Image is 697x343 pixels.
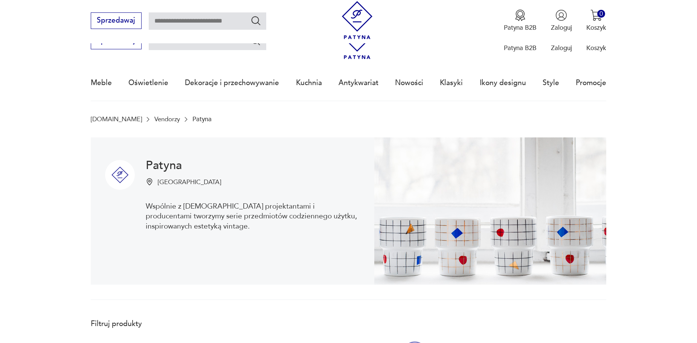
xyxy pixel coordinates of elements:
img: Patyna [105,160,135,190]
a: Vendorzy [154,116,180,123]
img: Ikonka pinezki mapy [146,178,153,186]
a: Sprzedawaj [91,38,142,44]
p: Zaloguj [551,44,572,52]
a: Nowości [395,66,423,100]
button: Szukaj [250,35,261,46]
button: Patyna B2B [504,9,537,32]
img: Patyna [374,137,606,285]
img: Patyna - sklep z meblami i dekoracjami vintage [338,1,376,39]
a: Dekoracje i przechowywanie [185,66,279,100]
p: Patyna [192,116,212,123]
p: Wspólnie z [DEMOGRAPHIC_DATA] projektantami i producentami tworzymy serie przedmiotów codziennego... [146,201,360,231]
p: Patyna B2B [504,44,537,52]
button: Zaloguj [551,9,572,32]
p: Patyna B2B [504,23,537,32]
a: Klasyki [440,66,463,100]
button: 0Koszyk [586,9,606,32]
a: Oświetlenie [128,66,168,100]
a: Meble [91,66,112,100]
p: Filtruj produkty [91,319,201,329]
img: Ikona medalu [514,9,526,21]
a: [DOMAIN_NAME] [91,116,142,123]
p: Zaloguj [551,23,572,32]
p: Koszyk [586,44,606,52]
div: 0 [597,10,605,18]
a: Promocje [576,66,606,100]
img: Ikonka użytkownika [555,9,567,21]
button: Sprzedawaj [91,12,142,29]
a: Kuchnia [296,66,322,100]
a: Antykwariat [339,66,378,100]
button: Szukaj [250,15,261,26]
p: [GEOGRAPHIC_DATA] [158,178,221,187]
a: Ikona medaluPatyna B2B [504,9,537,32]
a: Ikony designu [480,66,526,100]
p: Koszyk [586,23,606,32]
a: Style [543,66,559,100]
img: Ikona koszyka [590,9,602,21]
a: Sprzedawaj [91,18,142,24]
h1: Patyna [146,160,360,171]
